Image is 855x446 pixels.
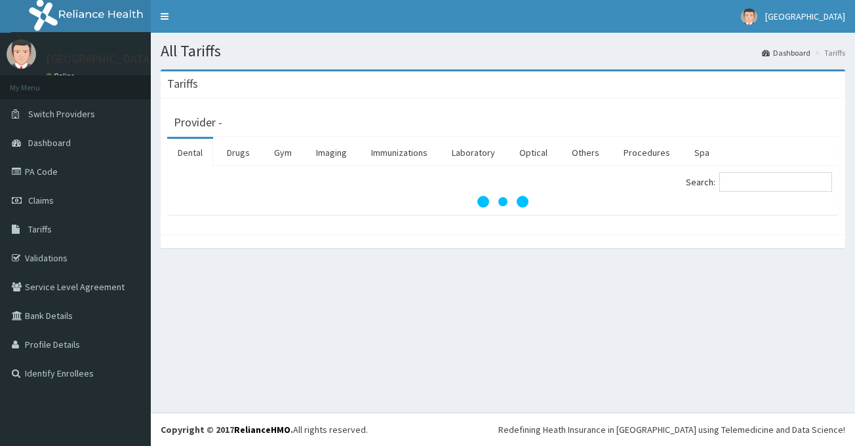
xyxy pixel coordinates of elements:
a: Imaging [306,139,357,166]
label: Search: [686,172,832,192]
span: Switch Providers [28,108,95,120]
a: Drugs [216,139,260,166]
footer: All rights reserved. [151,413,855,446]
h3: Tariffs [167,78,198,90]
a: Laboratory [441,139,506,166]
a: RelianceHMO [234,424,290,436]
strong: Copyright © 2017 . [161,424,293,436]
a: Spa [684,139,720,166]
h1: All Tariffs [161,43,845,60]
a: Online [46,71,77,81]
a: Dental [167,139,213,166]
a: Optical [509,139,558,166]
a: Procedures [613,139,681,166]
h3: Provider - [174,117,222,128]
span: Tariffs [28,223,52,235]
a: Gym [264,139,302,166]
img: User Image [741,9,757,25]
img: User Image [7,39,36,69]
input: Search: [719,172,832,192]
a: Immunizations [361,139,438,166]
svg: audio-loading [477,176,529,228]
span: Dashboard [28,137,71,149]
span: Claims [28,195,54,206]
a: Others [561,139,610,166]
span: [GEOGRAPHIC_DATA] [765,10,845,22]
a: Dashboard [762,47,810,58]
div: Redefining Heath Insurance in [GEOGRAPHIC_DATA] using Telemedicine and Data Science! [498,423,845,436]
li: Tariffs [812,47,845,58]
p: [GEOGRAPHIC_DATA] [46,53,154,65]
